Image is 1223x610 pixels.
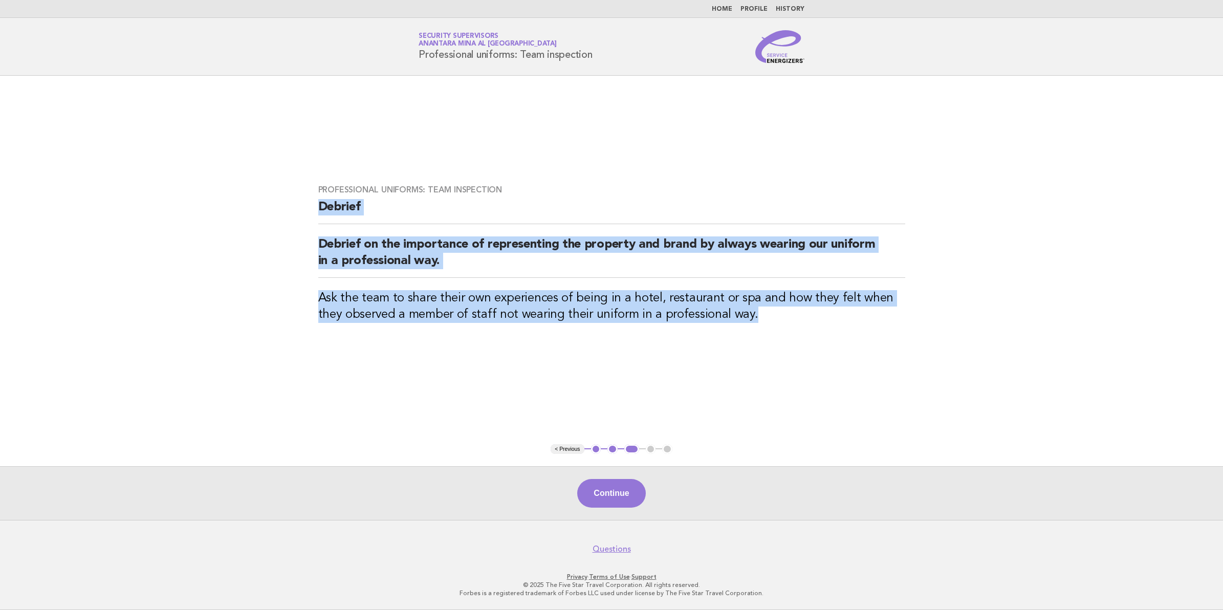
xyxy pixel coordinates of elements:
span: Anantara Mina al [GEOGRAPHIC_DATA] [419,41,557,48]
h1: Professional uniforms: Team inspection [419,33,593,60]
a: History [776,6,804,12]
h3: Professional uniforms: Team inspection [318,185,905,195]
p: © 2025 The Five Star Travel Corporation. All rights reserved. [298,581,925,589]
a: Privacy [567,573,587,580]
a: Home [712,6,732,12]
a: Profile [740,6,768,12]
button: 2 [607,444,618,454]
a: Terms of Use [589,573,630,580]
h3: Ask the team to share their own experiences of being in a hotel, restaurant or spa and how they f... [318,290,905,323]
h2: Debrief on the importance of representing the property and brand by always wearing our uniform in... [318,236,905,278]
a: Questions [593,544,631,554]
button: 3 [624,444,639,454]
button: 1 [591,444,601,454]
button: < Previous [551,444,584,454]
a: Security SupervisorsAnantara Mina al [GEOGRAPHIC_DATA] [419,33,557,47]
a: Support [631,573,657,580]
img: Service Energizers [755,30,804,63]
button: Continue [577,479,645,508]
h2: Debrief [318,199,905,224]
p: Forbes is a registered trademark of Forbes LLC used under license by The Five Star Travel Corpora... [298,589,925,597]
p: · · [298,573,925,581]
